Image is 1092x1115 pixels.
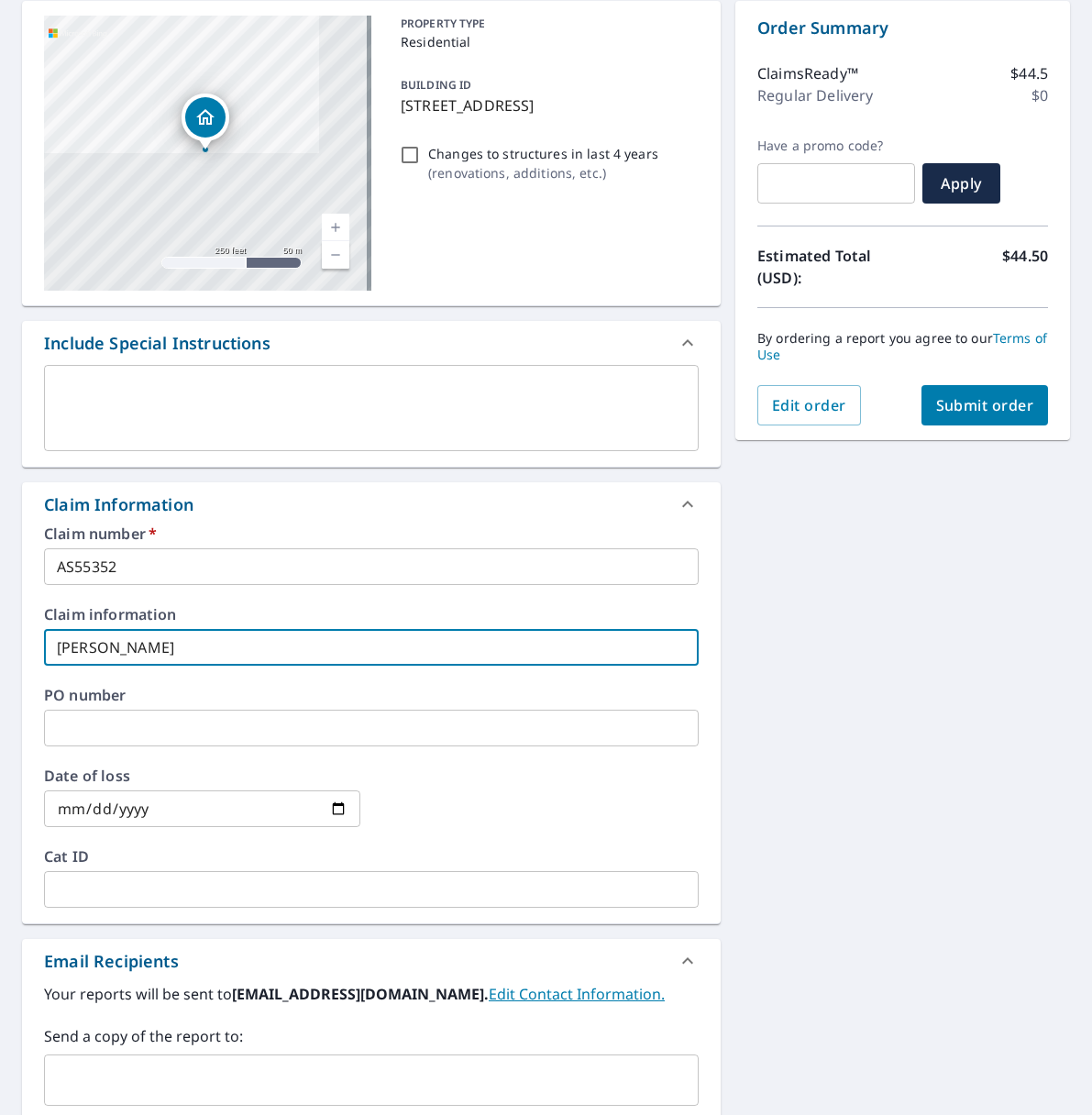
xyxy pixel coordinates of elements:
[757,329,1047,363] a: Terms of Use
[1002,245,1048,289] p: $44.50
[401,32,691,51] p: Residential
[757,330,1048,363] p: By ordering a report you agree to our
[44,607,699,622] label: Claim information
[22,482,721,526] div: Claim Information
[44,983,699,1005] label: Your reports will be sent to
[44,949,179,974] div: Email Recipients
[22,939,721,983] div: Email Recipients
[922,163,1000,204] button: Apply
[22,321,721,365] div: Include Special Instructions
[936,395,1034,415] span: Submit order
[757,84,873,106] p: Regular Delivery
[428,144,658,163] p: Changes to structures in last 4 years
[232,984,489,1004] b: [EMAIL_ADDRESS][DOMAIN_NAME].
[401,94,691,116] p: [STREET_ADDRESS]
[757,138,915,154] label: Have a promo code?
[1031,84,1048,106] p: $0
[322,214,349,241] a: Current Level 17, Zoom In
[44,768,360,783] label: Date of loss
[757,62,858,84] p: ClaimsReady™
[921,385,1049,425] button: Submit order
[401,16,691,32] p: PROPERTY TYPE
[44,688,699,702] label: PO number
[757,385,861,425] button: Edit order
[44,849,699,864] label: Cat ID
[401,77,471,93] p: BUILDING ID
[182,94,229,150] div: Dropped pin, building 1, Residential property, 718 E 4th St New Richmond, WI 54017
[44,331,270,356] div: Include Special Instructions
[428,163,658,182] p: ( renovations, additions, etc. )
[44,526,699,541] label: Claim number
[44,492,193,517] div: Claim Information
[772,395,846,415] span: Edit order
[937,173,986,193] span: Apply
[757,245,903,289] p: Estimated Total (USD):
[1010,62,1048,84] p: $44.5
[322,241,349,269] a: Current Level 17, Zoom Out
[489,984,665,1004] a: EditContactInfo
[44,1025,699,1047] label: Send a copy of the report to:
[757,16,1048,40] p: Order Summary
